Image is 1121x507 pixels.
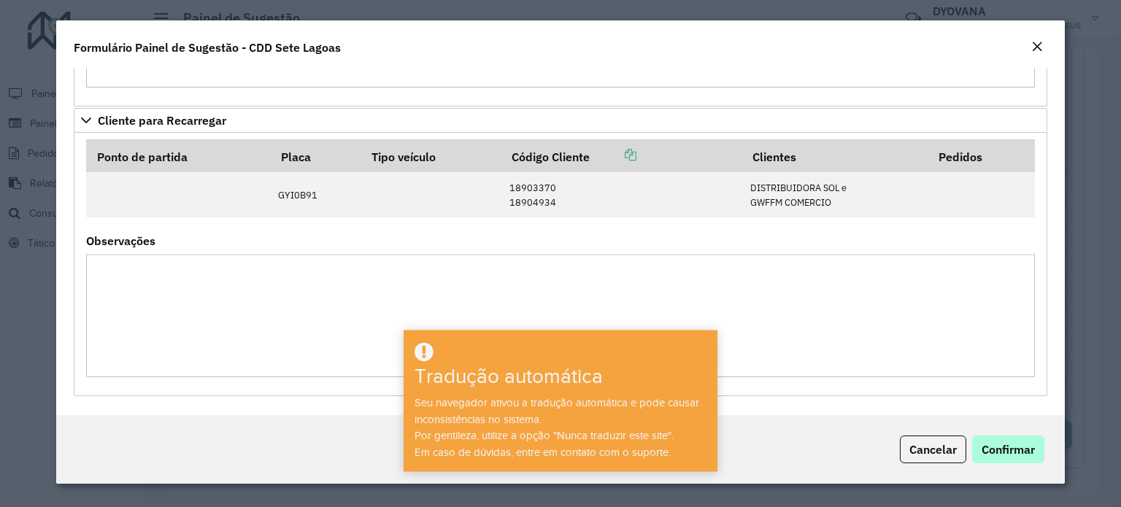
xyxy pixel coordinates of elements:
font: Cliente para Recarregar [98,113,226,128]
font: GYI0B91 [278,189,317,201]
button: Cancelar [900,436,966,463]
font: Observações [86,233,155,248]
font: Formulário Painel de Sugestão - CDD Sete Lagoas [74,40,341,55]
font: Placa [281,150,311,164]
font: Cancelar [909,442,957,457]
font: Clientes [752,150,796,164]
button: Fechar [1027,38,1047,57]
font: Por gentileza, utilize a opção "Nunca traduzir este site". [415,430,674,441]
font: Código Cliente [512,150,590,164]
button: Confirmar [972,436,1044,463]
font: Seu navegador ativou a tradução automática e pode causar inconsistências no sistema. [415,397,699,425]
font: Ponto de partida [97,150,188,164]
a: Cliente para Recarregar [74,108,1047,133]
font: Pedidos [939,150,982,164]
font: Em caso de dúvidas, entre em contato com o suporte. [415,446,671,458]
font: Confirmar [982,442,1035,457]
div: Cliente para Recarregar [74,133,1047,396]
font: 18903370 [509,182,556,194]
font: 18904934 [509,196,556,209]
a: Copiar [590,147,636,162]
font: DISTRIBUIDORA SOL e [750,182,847,194]
font: GWFFM COMERCIO [750,196,831,209]
em: Fechar [1031,41,1043,53]
font: Tipo veículo [371,150,436,164]
font: Tradução automática [415,365,603,388]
